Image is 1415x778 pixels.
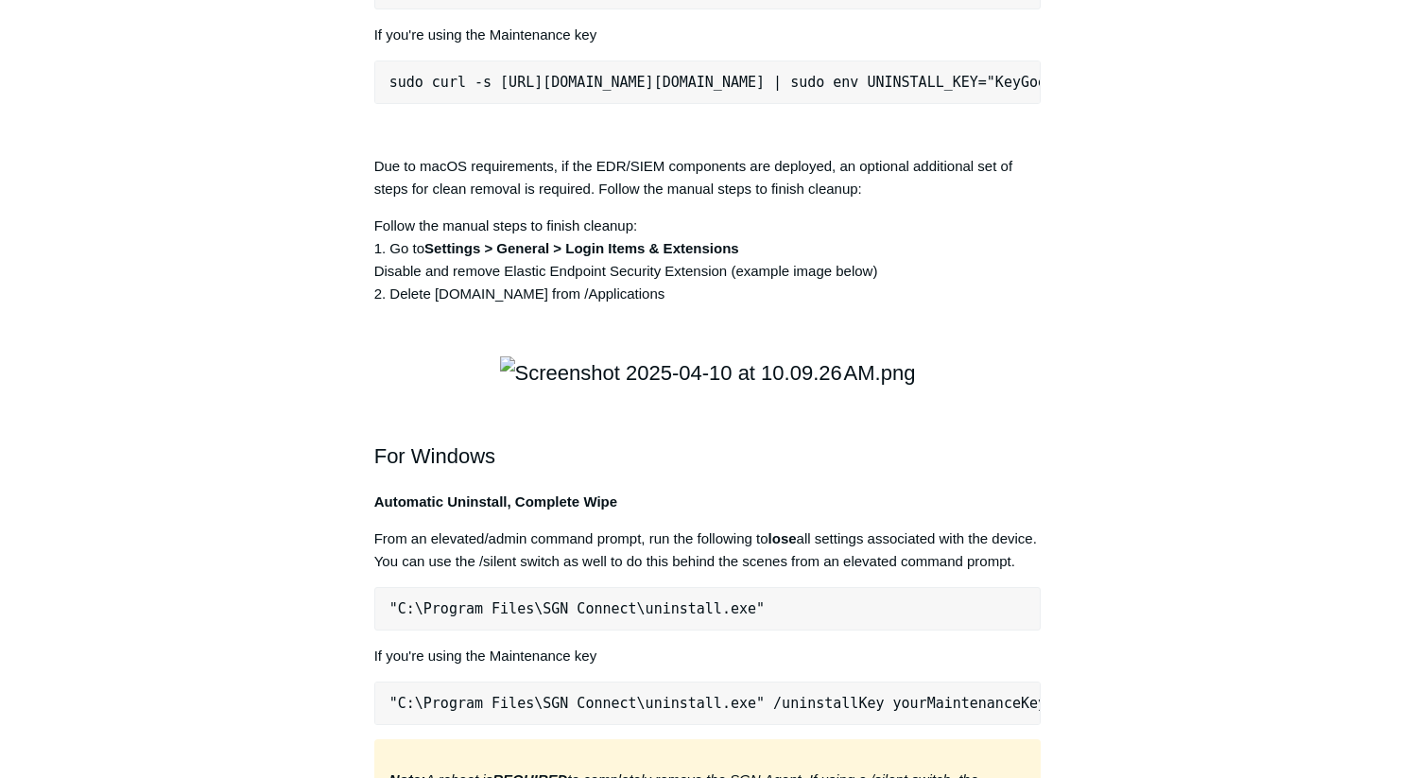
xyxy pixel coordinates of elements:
[374,215,1042,305] p: Follow the manual steps to finish cleanup: 1. Go to Disable and remove Elastic Endpoint Security ...
[374,24,1042,46] p: If you're using the Maintenance key
[374,155,1042,200] p: Due to macOS requirements, if the EDR/SIEM components are deployed, an optional additional set of...
[389,600,765,617] span: "C:\Program Files\SGN Connect\uninstall.exe"
[374,645,1042,667] p: If you're using the Maintenance key
[768,530,797,546] strong: lose
[374,493,617,510] strong: Automatic Uninstall, Complete Wipe
[424,240,739,256] strong: Settings > General > Login Items & Extensions
[374,682,1042,725] pre: "C:\Program Files\SGN Connect\uninstall.exe" /uninstallKey yourMaintenanceKeyHere
[500,356,916,389] img: Screenshot 2025-04-10 at 10.09.26 AM.png
[374,406,1042,473] h2: For Windows
[374,530,1037,569] span: From an elevated/admin command prompt, run the following to all settings associated with the devi...
[374,61,1042,104] pre: sudo curl -s [URL][DOMAIN_NAME][DOMAIN_NAME] | sudo env UNINSTALL_KEY="KeyGoesHere" bash -s -- -f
